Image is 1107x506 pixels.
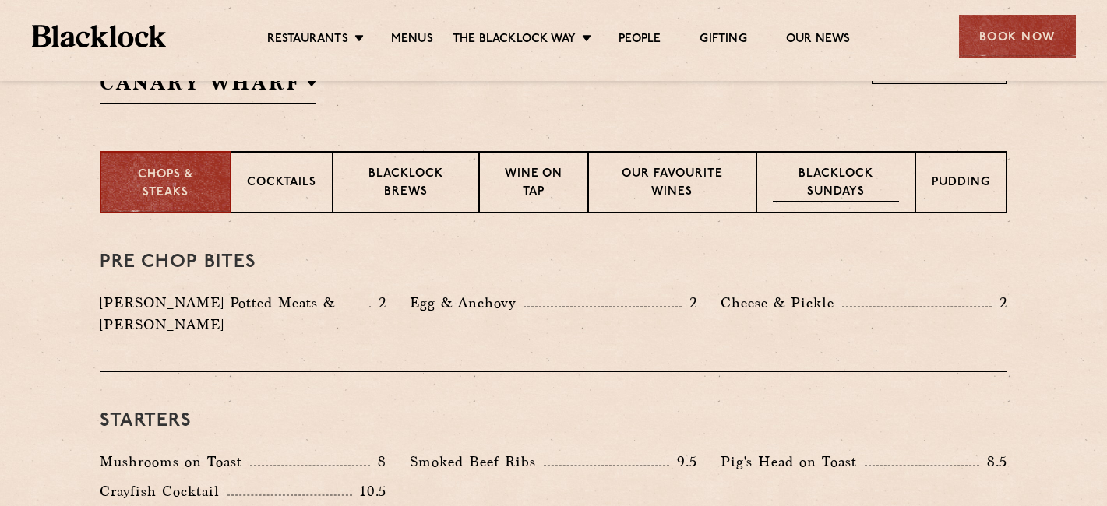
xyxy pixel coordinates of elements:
div: Book Now [959,15,1076,58]
p: Crayfish Cocktail [100,480,227,502]
h3: Starters [100,411,1007,431]
p: 2 [682,293,697,313]
h3: Pre Chop Bites [100,252,1007,272]
p: 8 [370,452,386,472]
p: Pudding [932,174,990,194]
p: Our favourite wines [605,166,739,202]
a: People [619,32,661,49]
p: Blacklock Brews [349,166,463,202]
p: Cheese & Pickle [721,292,842,314]
p: [PERSON_NAME] Potted Meats & [PERSON_NAME] [100,292,369,336]
p: Chops & Steaks [117,167,214,202]
p: Mushrooms on Toast [100,451,250,473]
p: 2 [992,293,1007,313]
p: 10.5 [352,481,386,501]
p: Blacklock Sundays [773,166,899,202]
p: Wine on Tap [495,166,572,202]
p: Pig's Head on Toast [721,451,865,473]
img: BL_Textured_Logo-footer-cropped.svg [32,25,167,47]
a: Menus [391,32,433,49]
p: 2 [371,293,386,313]
p: 8.5 [979,452,1007,472]
a: Restaurants [267,32,348,49]
p: Egg & Anchovy [410,292,524,314]
a: Gifting [700,32,746,49]
a: The Blacklock Way [453,32,576,49]
p: Cocktails [247,174,316,194]
p: Smoked Beef Ribs [410,451,544,473]
a: Our News [786,32,851,49]
h2: Canary Wharf [100,69,316,104]
p: 9.5 [669,452,697,472]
